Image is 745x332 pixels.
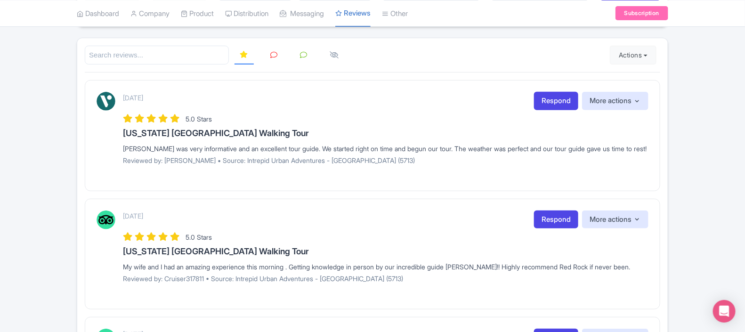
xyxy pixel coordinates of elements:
a: Respond [534,92,578,110]
a: Messaging [280,0,324,26]
p: Reviewed by: Cruiser317811 • Source: Intrepid Urban Adventures - [GEOGRAPHIC_DATA] (5713) [123,274,648,283]
a: Respond [534,211,578,229]
a: Product [181,0,214,26]
div: Open Intercom Messenger [713,300,736,323]
input: Search reviews... [85,46,229,65]
a: Distribution [225,0,268,26]
h3: [US_STATE] [GEOGRAPHIC_DATA] Walking Tour [123,129,648,138]
a: Dashboard [77,0,119,26]
h3: [US_STATE] [GEOGRAPHIC_DATA] Walking Tour [123,247,648,256]
span: 5.0 Stars [186,233,212,241]
p: [DATE] [123,211,143,221]
div: [PERSON_NAME] was very informative and an excellent tour guide. We started right on time and begu... [123,144,648,154]
button: More actions [582,211,648,229]
p: [DATE] [123,93,143,103]
img: Tripadvisor Logo [97,211,115,229]
a: Company [130,0,170,26]
a: Other [382,0,408,26]
a: Subscription [615,6,668,20]
div: My wife and I had an amazing experience this morning . Getting knowledge in person by our incredi... [123,262,648,272]
p: Reviewed by: [PERSON_NAME] • Source: Intrepid Urban Adventures - [GEOGRAPHIC_DATA] (5713) [123,155,648,165]
span: 5.0 Stars [186,115,212,123]
img: Viator Logo [97,92,115,111]
button: Actions [610,46,656,65]
button: More actions [582,92,648,110]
